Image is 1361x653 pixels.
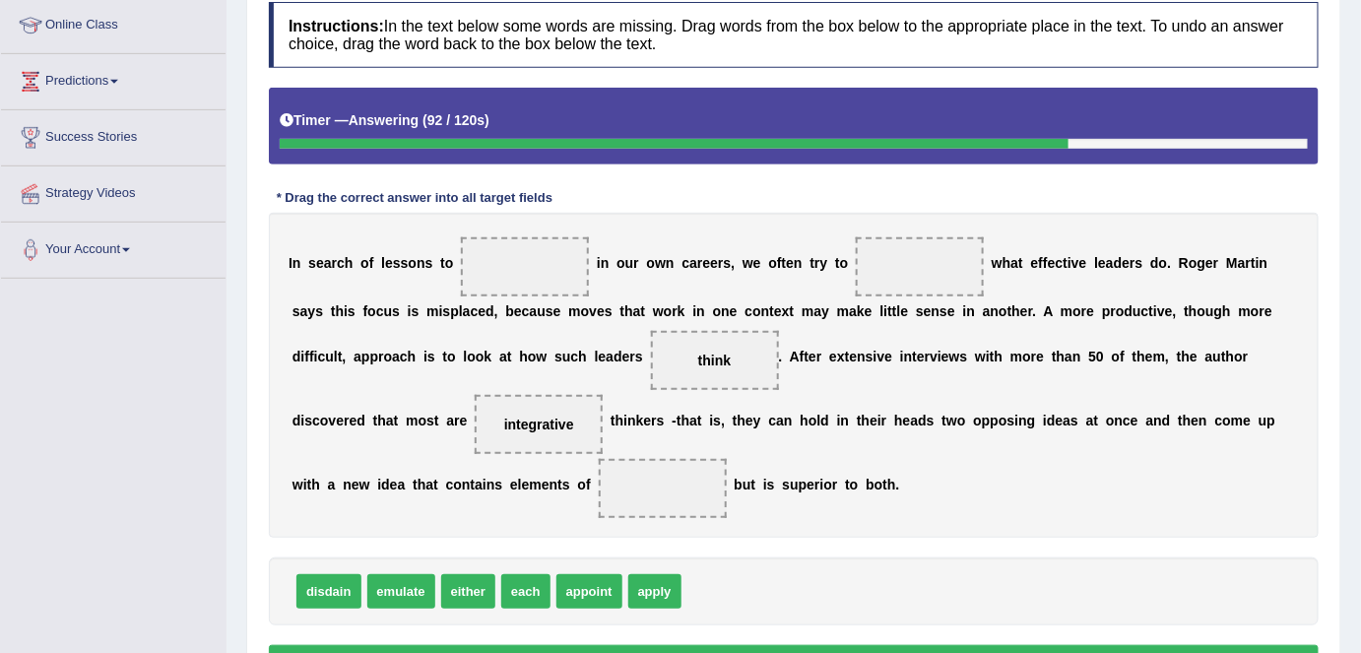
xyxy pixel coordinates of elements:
b: d [1150,255,1159,271]
b: n [991,303,1000,319]
b: a [1205,349,1213,364]
b: f [309,349,314,364]
b: l [381,255,385,271]
b: t [1251,255,1256,271]
b: , [1173,303,1177,319]
b: n [666,255,675,271]
b: o [384,349,393,364]
b: . [1033,303,1037,319]
b: i [1068,255,1071,271]
b: t [1063,255,1068,271]
b: t [1007,303,1012,319]
b: k [485,349,492,364]
b: i [938,349,941,364]
b: 5 [1088,349,1096,364]
b: r [697,255,702,271]
b: t [887,303,892,319]
b: o [1022,349,1031,364]
b: v [1157,303,1165,319]
b: t [810,255,814,271]
span: Drop target [461,237,589,296]
b: l [880,303,884,319]
b: g [1198,255,1206,271]
b: e [622,349,630,364]
b: n [696,303,705,319]
b: n [857,349,866,364]
b: e [710,255,718,271]
b: l [1094,255,1098,271]
b: o [1198,303,1206,319]
b: , [1165,349,1169,364]
b: o [647,255,656,271]
b: e [1098,255,1106,271]
b: 0 [1096,349,1104,364]
b: c [522,303,530,319]
b: e [553,303,561,319]
b: e [809,349,816,364]
b: o [581,303,590,319]
b: t [1018,255,1023,271]
b: r [925,349,930,364]
b: s [401,255,409,271]
b: a [499,349,507,364]
b: e [884,349,892,364]
b: r [672,303,677,319]
b: c [400,349,408,364]
b: h [1182,349,1191,364]
b: ( [422,112,427,128]
b: v [1071,255,1079,271]
b: e [774,303,782,319]
b: t [1149,303,1154,319]
b: a [814,303,822,319]
b: h [408,349,417,364]
b: d [292,349,301,364]
b: t [620,303,625,319]
b: t [440,255,445,271]
b: u [625,255,634,271]
b: e [901,303,909,319]
b: s [393,255,401,271]
b: r [1246,255,1251,271]
span: Drop target [856,237,984,296]
b: e [1020,303,1028,319]
b: , [494,303,498,319]
b: e [385,255,393,271]
b: d [1125,303,1134,319]
b: e [1264,303,1272,319]
b: i [1153,303,1157,319]
b: b [505,303,514,319]
b: f [1038,255,1043,271]
b: e [786,255,794,271]
b: a [1238,255,1246,271]
b: e [1087,303,1095,319]
b: a [530,303,538,319]
b: n [292,255,301,271]
b: u [562,349,571,364]
b: w [992,255,1003,271]
b: c [1141,303,1149,319]
b: m [1010,349,1022,364]
b: i [314,349,318,364]
b: n [721,303,730,319]
b: v [930,349,938,364]
b: f [800,349,805,364]
b: e [829,349,837,364]
b: a [1065,349,1072,364]
b: p [1102,303,1111,319]
b: f [1043,255,1048,271]
b: a [849,303,857,319]
b: y [820,255,828,271]
b: r [814,255,819,271]
b: t [990,349,995,364]
b: Answering [349,112,420,128]
b: a [633,303,641,319]
b: w [743,255,753,271]
b: e [1205,255,1213,271]
h4: In the text below some words are missing. Drag words from the box below to the appropriate place ... [269,2,1319,68]
b: e [865,303,873,319]
b: e [1031,255,1039,271]
b: w [537,349,548,364]
b: s [308,255,316,271]
b: a [1106,255,1114,271]
b: t [845,349,850,364]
